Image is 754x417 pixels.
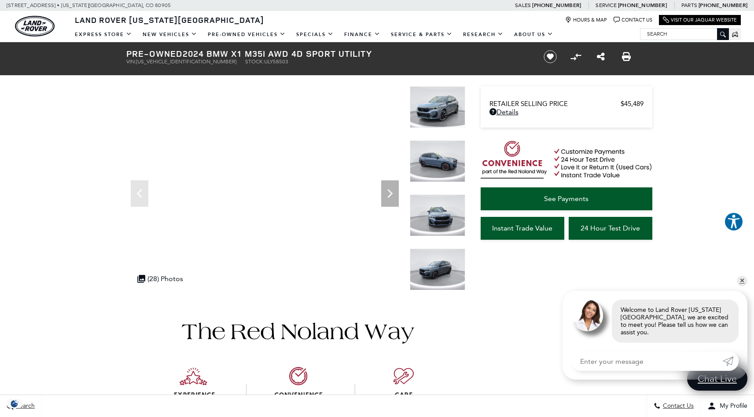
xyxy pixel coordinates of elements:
a: Contact Us [614,17,652,23]
span: ULY58503 [264,59,288,65]
span: Land Rover [US_STATE][GEOGRAPHIC_DATA] [75,15,264,25]
img: Agent profile photo [571,300,603,331]
a: About Us [509,27,559,42]
a: New Vehicles [137,27,202,42]
span: Parts [681,2,697,8]
a: Hours & Map [565,17,607,23]
span: My Profile [716,402,747,410]
a: [STREET_ADDRESS] • [US_STATE][GEOGRAPHIC_DATA], CO 80905 [7,2,171,8]
img: Used 2024 Blue Bay Lagoon Metallic BMW M35i image 2 [410,140,465,182]
a: Details [489,108,644,116]
img: Land Rover [15,16,55,37]
a: [PHONE_NUMBER] [618,2,667,9]
a: Submit [723,351,739,371]
aside: Accessibility Help Desk [724,212,743,233]
img: Used 2024 Blue Bay Lagoon Metallic BMW M35i image 3 [410,194,465,236]
button: Compare Vehicle [569,50,582,63]
span: Sales [515,2,531,8]
span: $45,489 [621,100,644,108]
a: [PHONE_NUMBER] [532,2,581,9]
button: Save vehicle [541,50,560,64]
a: Pre-Owned Vehicles [202,27,291,42]
a: Retailer Selling Price $45,489 [489,100,644,108]
strong: Pre-Owned [126,48,183,59]
span: Stock: [245,59,264,65]
span: Service [596,2,616,8]
a: Instant Trade Value [481,217,564,240]
input: Search [640,29,728,39]
a: Service & Parts [386,27,458,42]
span: Retailer Selling Price [489,100,621,108]
a: Specials [291,27,339,42]
iframe: Interactive Walkaround/Photo gallery of the vehicle/product [126,86,403,294]
img: Used 2024 Blue Bay Lagoon Metallic BMW M35i image 1 [410,86,465,128]
input: Enter your message [571,351,723,371]
div: Welcome to Land Rover [US_STATE][GEOGRAPHIC_DATA], we are excited to meet you! Please tell us how... [612,300,739,343]
a: Print this Pre-Owned 2024 BMW X1 M35i AWD 4D Sport Utility [622,51,631,62]
div: Privacy Settings [4,399,25,408]
a: land-rover [15,16,55,37]
span: 24 Hour Test Drive [581,224,640,232]
a: Share this Pre-Owned 2024 BMW X1 M35i AWD 4D Sport Utility [597,51,605,62]
span: See Payments [544,194,588,203]
span: VIN: [126,59,136,65]
a: Finance [339,27,386,42]
h1: 2024 BMW X1 M35i AWD 4D Sport Utility [126,49,529,59]
span: Contact Us [661,402,694,410]
a: [PHONE_NUMBER] [699,2,747,9]
button: Open user profile menu [701,395,754,417]
div: Next [381,180,399,207]
a: Land Rover [US_STATE][GEOGRAPHIC_DATA] [70,15,269,25]
a: EXPRESS STORE [70,27,137,42]
img: Used 2024 Blue Bay Lagoon Metallic BMW M35i image 4 [410,249,465,290]
span: [US_VEHICLE_IDENTIFICATION_NUMBER] [136,59,236,65]
a: 24 Hour Test Drive [569,217,652,240]
a: See Payments [481,187,652,210]
a: Research [458,27,509,42]
button: Explore your accessibility options [724,212,743,231]
div: (28) Photos [133,270,188,287]
span: Instant Trade Value [492,224,552,232]
a: Visit Our Jaguar Website [663,17,737,23]
nav: Main Navigation [70,27,559,42]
